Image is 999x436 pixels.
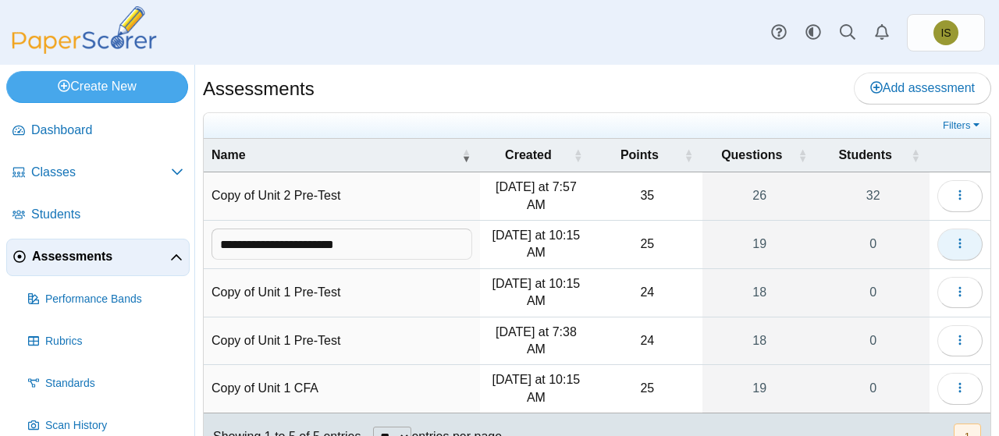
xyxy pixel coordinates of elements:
td: 24 [592,317,703,366]
a: Alerts [865,16,899,50]
a: 19 [702,365,816,413]
a: PaperScorer [6,43,162,56]
td: 24 [592,269,703,317]
a: 19 [702,221,816,268]
a: Performance Bands [22,281,190,318]
a: 0 [816,269,930,317]
td: 25 [592,221,703,269]
span: Name : Activate to remove sorting [461,139,471,172]
a: Classes [6,154,190,192]
span: Scan History [45,418,183,434]
a: Filters [939,118,987,133]
td: Copy of Unit 1 Pre-Test [204,317,480,366]
span: Isaiah Sexton [933,20,958,45]
a: Standards [22,365,190,402]
time: Sep 12, 2025 at 10:15 AM [492,373,581,403]
time: Sep 12, 2025 at 10:15 AM [492,229,581,259]
span: Classes [31,164,171,181]
a: Add assessment [854,73,991,104]
span: Created [505,148,552,161]
span: Points [620,148,659,161]
time: Sep 12, 2025 at 10:15 AM [492,277,581,307]
a: 0 [816,317,930,365]
td: 25 [592,365,703,413]
a: Dashboard [6,112,190,150]
time: Sep 15, 2025 at 7:38 AM [496,325,577,356]
a: 26 [702,172,816,220]
a: 18 [702,269,816,317]
span: Isaiah Sexton [940,27,951,38]
td: Copy of Unit 1 Pre-Test [204,269,480,317]
span: Questions : Activate to sort [798,139,807,172]
a: 32 [816,172,930,220]
span: Standards [45,376,183,392]
span: Dashboard [31,122,183,139]
a: 0 [816,221,930,268]
a: Rubrics [22,323,190,360]
td: 35 [592,172,703,221]
a: Students [6,197,190,234]
a: Isaiah Sexton [907,14,985,51]
a: 0 [816,365,930,413]
span: Assessments [32,248,170,265]
a: Assessments [6,239,190,276]
span: Created : Activate to sort [574,139,583,172]
span: Name [212,148,246,161]
td: Copy of Unit 1 CFA [204,365,480,413]
span: Students [838,148,891,161]
h1: Assessments [203,76,315,102]
img: PaperScorer [6,6,162,54]
td: Copy of Unit 2 Pre-Test [204,172,480,221]
span: Questions [721,148,782,161]
time: Sep 15, 2025 at 7:57 AM [496,180,577,211]
span: Rubrics [45,334,183,349]
span: Points : Activate to sort [684,139,693,172]
span: Add assessment [870,81,975,94]
span: Students : Activate to sort [911,139,920,172]
span: Students [31,206,183,223]
a: 18 [702,317,816,365]
a: Create New [6,71,188,102]
span: Performance Bands [45,292,183,307]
